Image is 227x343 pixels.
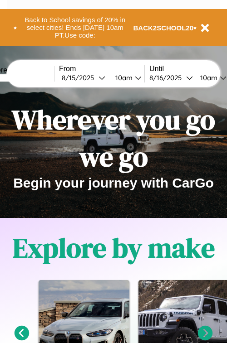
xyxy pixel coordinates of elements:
button: 10am [108,73,144,82]
div: 8 / 15 / 2025 [62,73,99,82]
div: 10am [111,73,135,82]
div: 10am [196,73,220,82]
b: BACK2SCHOOL20 [133,24,194,32]
label: From [59,65,144,73]
div: 8 / 16 / 2025 [149,73,186,82]
h1: Explore by make [13,229,215,266]
button: Back to School savings of 20% in select cities! Ends [DATE] 10am PT.Use code: [17,14,133,42]
button: 8/15/2025 [59,73,108,82]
